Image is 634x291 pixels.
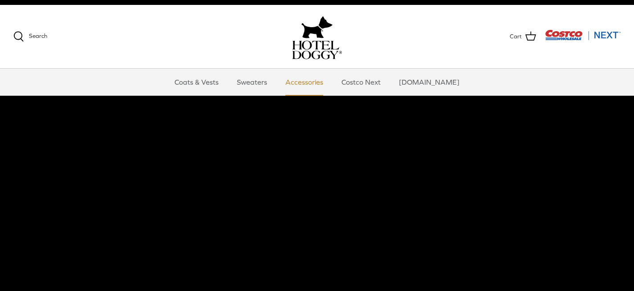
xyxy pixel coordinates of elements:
[545,29,621,41] img: Costco Next
[545,35,621,42] a: Visit Costco Next
[391,69,467,95] a: [DOMAIN_NAME]
[292,14,342,59] a: hoteldoggy.com hoteldoggycom
[333,69,389,95] a: Costco Next
[301,14,333,41] img: hoteldoggy.com
[229,69,275,95] a: Sweaters
[29,33,47,39] span: Search
[277,69,331,95] a: Accessories
[510,31,536,42] a: Cart
[292,41,342,59] img: hoteldoggycom
[13,31,47,42] a: Search
[167,69,227,95] a: Coats & Vests
[510,32,522,41] span: Cart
